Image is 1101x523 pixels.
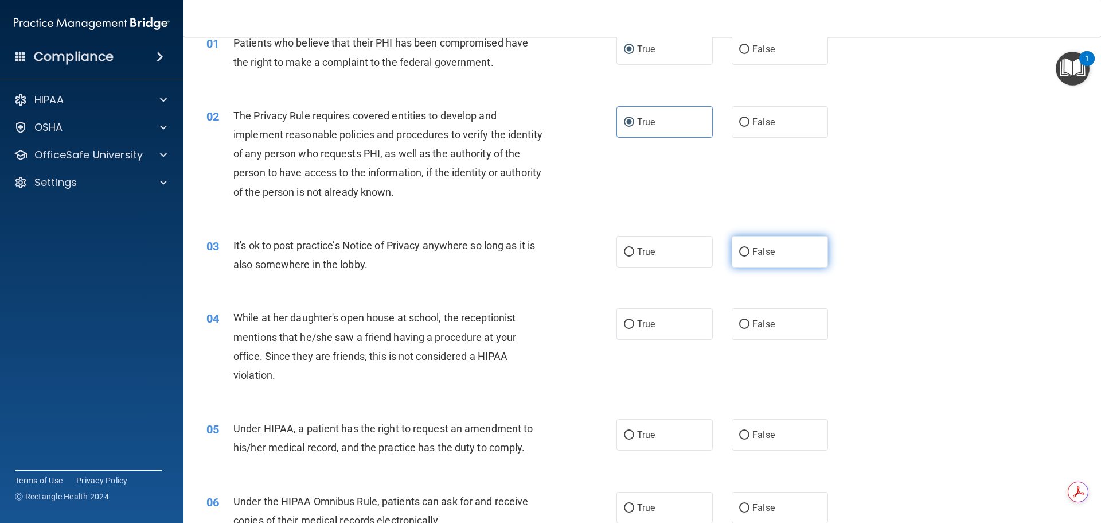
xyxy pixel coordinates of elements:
[637,44,655,55] span: True
[739,118,749,127] input: False
[1056,52,1090,86] button: Open Resource Center, 1 new notification
[624,45,634,54] input: True
[233,239,535,270] span: It's ok to post practice’s Notice of Privacy anywhere so long as it is also somewhere in the lobby.
[739,504,749,513] input: False
[206,37,219,51] span: 01
[15,491,109,502] span: Ⓒ Rectangle Health 2024
[206,423,219,436] span: 05
[739,431,749,440] input: False
[14,93,167,107] a: HIPAA
[637,502,655,513] span: True
[1085,59,1089,73] div: 1
[76,475,128,486] a: Privacy Policy
[637,429,655,440] span: True
[624,248,634,257] input: True
[752,319,775,330] span: False
[752,44,775,55] span: False
[34,176,77,189] p: Settings
[739,248,749,257] input: False
[15,475,63,486] a: Terms of Use
[14,12,170,35] img: PMB logo
[624,320,634,329] input: True
[624,504,634,513] input: True
[752,502,775,513] span: False
[233,312,516,381] span: While at her daughter's open house at school, the receptionist mentions that he/she saw a friend ...
[206,312,219,326] span: 04
[206,239,219,253] span: 03
[14,121,167,134] a: OSHA
[34,49,114,65] h4: Compliance
[233,37,528,68] span: Patients who believe that their PHI has been compromised have the right to make a complaint to th...
[739,320,749,329] input: False
[624,118,634,127] input: True
[206,110,219,123] span: 02
[14,176,167,189] a: Settings
[752,429,775,440] span: False
[637,117,655,127] span: True
[637,246,655,257] span: True
[624,431,634,440] input: True
[34,121,63,134] p: OSHA
[233,110,542,198] span: The Privacy Rule requires covered entities to develop and implement reasonable policies and proce...
[752,117,775,127] span: False
[739,45,749,54] input: False
[206,495,219,509] span: 06
[233,423,533,454] span: Under HIPAA, a patient has the right to request an amendment to his/her medical record, and the p...
[34,93,64,107] p: HIPAA
[637,319,655,330] span: True
[14,148,167,162] a: OfficeSafe University
[34,148,143,162] p: OfficeSafe University
[752,246,775,257] span: False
